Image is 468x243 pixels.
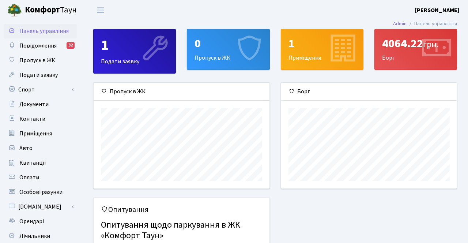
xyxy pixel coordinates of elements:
[101,205,262,214] h5: Опитування
[94,83,269,101] div: Пропуск в ЖК
[19,71,58,79] span: Подати заявку
[4,141,77,156] a: Авто
[4,24,77,38] a: Панель управління
[281,83,457,101] div: Борг
[19,115,45,123] span: Контакти
[91,4,110,16] button: Переключити навігацію
[19,56,55,64] span: Пропуск в ЖК
[7,3,22,18] img: logo.png
[195,37,262,51] div: 0
[4,97,77,112] a: Документи
[93,29,176,74] a: 1Подати заявку
[19,144,33,152] span: Авто
[4,126,77,141] a: Приміщення
[187,29,269,70] div: Пропуск в ЖК
[25,4,77,16] span: Таун
[382,37,449,51] div: 4064.22
[382,16,468,31] nav: breadcrumb
[94,29,175,73] div: Подати заявку
[19,232,50,240] span: Лічильники
[101,37,168,54] div: 1
[19,42,57,50] span: Повідомлення
[19,173,39,182] span: Оплати
[67,42,75,49] div: 32
[4,38,77,53] a: Повідомлення32
[281,29,363,70] div: Приміщення
[19,27,69,35] span: Панель управління
[187,29,269,70] a: 0Пропуск в ЖК
[393,20,407,27] a: Admin
[19,100,49,108] span: Документи
[25,4,60,16] b: Комфорт
[4,68,77,82] a: Подати заявку
[4,199,77,214] a: [DOMAIN_NAME]
[4,156,77,170] a: Квитанції
[4,53,77,68] a: Пропуск в ЖК
[375,29,457,70] div: Борг
[4,82,77,97] a: Спорт
[415,6,459,15] a: [PERSON_NAME]
[281,29,363,70] a: 1Приміщення
[415,6,459,14] b: [PERSON_NAME]
[4,112,77,126] a: Контакти
[19,130,52,138] span: Приміщення
[19,188,63,196] span: Особові рахунки
[19,217,44,225] span: Орендарі
[407,20,457,28] li: Панель управління
[19,159,46,167] span: Квитанції
[4,214,77,229] a: Орендарі
[4,185,77,199] a: Особові рахунки
[4,170,77,185] a: Оплати
[288,37,356,51] div: 1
